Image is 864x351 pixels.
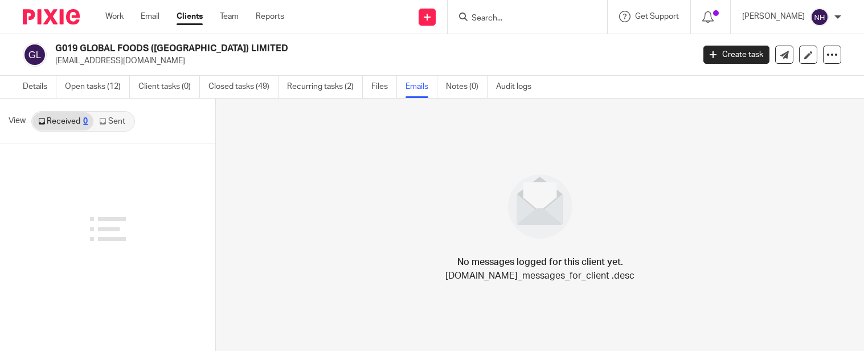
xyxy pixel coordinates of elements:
h2: G019 GLOBAL FOODS ([GEOGRAPHIC_DATA]) LIMITED [55,43,560,55]
a: Files [371,76,397,98]
a: Audit logs [496,76,540,98]
a: Work [105,11,124,22]
a: Clients [177,11,203,22]
a: Sent [93,112,133,130]
span: Get Support [635,13,679,21]
img: Pixie [23,9,80,25]
a: Team [220,11,239,22]
a: Closed tasks (49) [208,76,279,98]
input: Search [470,14,573,24]
a: Open tasks (12) [65,76,130,98]
div: 0 [83,117,88,125]
img: svg%3E [23,43,47,67]
p: [EMAIL_ADDRESS][DOMAIN_NAME] [55,55,686,67]
a: Create task [703,46,769,64]
p: [PERSON_NAME] [742,11,805,22]
a: Details [23,76,56,98]
a: Client tasks (0) [138,76,200,98]
span: View [9,115,26,127]
a: Notes (0) [446,76,488,98]
img: svg%3E [810,8,829,26]
a: Reports [256,11,284,22]
a: Email [141,11,159,22]
a: Recurring tasks (2) [287,76,363,98]
h4: No messages logged for this client yet. [457,255,623,269]
a: Emails [406,76,437,98]
a: Received0 [32,112,93,130]
img: image [501,167,580,246]
p: [DOMAIN_NAME]_messages_for_client .desc [445,269,634,283]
